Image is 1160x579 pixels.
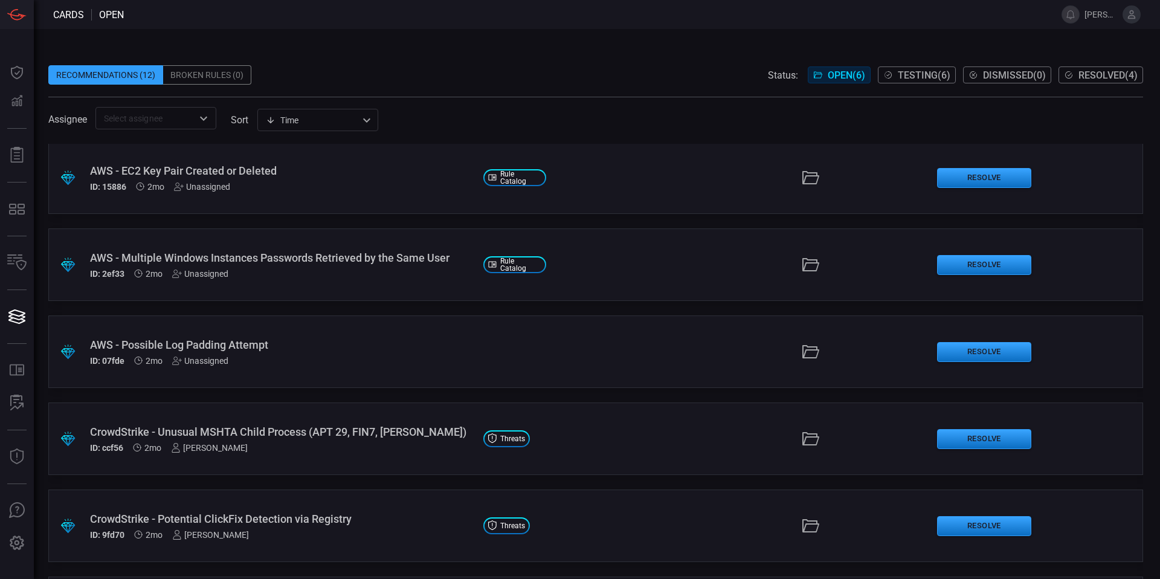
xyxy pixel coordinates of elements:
[172,530,249,540] div: [PERSON_NAME]
[2,87,31,116] button: Detections
[768,70,798,81] span: Status:
[937,168,1031,188] button: Resolve
[963,66,1051,83] button: Dismissed(0)
[500,170,541,185] span: Rule Catalog
[2,248,31,277] button: Inventory
[2,529,31,558] button: Preferences
[53,9,84,21] span: Cards
[90,164,474,177] div: AWS - EC2 Key Pair Created or Deleted
[231,114,248,126] label: sort
[146,530,163,540] span: Jul 09, 2025 4:06 AM
[90,443,123,453] h5: ID: ccf56
[146,356,163,366] span: Jul 16, 2025 7:51 AM
[2,442,31,471] button: Threat Intelligence
[500,522,525,529] span: Threats
[1084,10,1118,19] span: [PERSON_NAME].[PERSON_NAME]
[90,356,124,366] h5: ID: 07fde
[983,70,1046,81] span: Dismissed ( 0 )
[937,429,1031,449] button: Resolve
[195,110,212,127] button: Open
[172,356,228,366] div: Unassigned
[500,435,525,442] span: Threats
[2,389,31,418] button: ALERT ANALYSIS
[146,269,163,279] span: Jul 16, 2025 7:51 AM
[90,251,474,264] div: AWS - Multiple Windows Instances Passwords Retrieved by the Same User
[898,70,950,81] span: Testing ( 6 )
[174,182,230,192] div: Unassigned
[2,195,31,224] button: MITRE - Detection Posture
[99,9,124,21] span: open
[163,65,251,85] div: Broken Rules (0)
[90,269,124,279] h5: ID: 2ef33
[48,114,87,125] span: Assignee
[1078,70,1138,81] span: Resolved ( 4 )
[2,302,31,331] button: Cards
[90,182,126,192] h5: ID: 15886
[48,65,163,85] div: Recommendations (12)
[90,530,124,540] h5: ID: 9fd70
[937,516,1031,536] button: Resolve
[937,342,1031,362] button: Resolve
[2,141,31,170] button: Reports
[937,255,1031,275] button: Resolve
[878,66,956,83] button: Testing(6)
[90,425,474,438] div: CrowdStrike - Unusual MSHTA Child Process (APT 29, FIN7, Muddy Waters)
[1058,66,1143,83] button: Resolved(4)
[147,182,164,192] span: Jul 16, 2025 7:51 AM
[828,70,865,81] span: Open ( 6 )
[2,356,31,385] button: Rule Catalog
[99,111,193,126] input: Select assignee
[144,443,161,453] span: Jul 09, 2025 4:08 AM
[2,496,31,525] button: Ask Us A Question
[90,513,474,525] div: CrowdStrike - Potential ClickFix Detection via Registry
[172,269,228,279] div: Unassigned
[500,257,541,272] span: Rule Catalog
[808,66,871,83] button: Open(6)
[171,443,248,453] div: [PERSON_NAME]
[266,114,359,126] div: Time
[90,338,474,351] div: AWS - Possible Log Padding Attempt
[2,58,31,87] button: Dashboard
